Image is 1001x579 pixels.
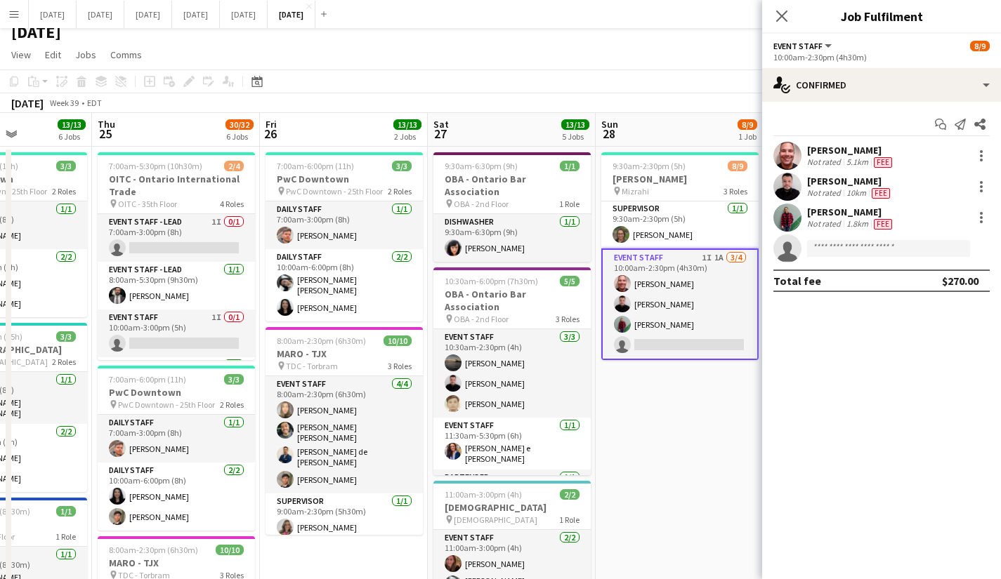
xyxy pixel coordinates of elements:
span: 7:00am-6:00pm (11h) [277,161,354,171]
div: 5 Jobs [562,131,589,142]
span: 1 Role [55,531,76,542]
span: 3 Roles [724,186,747,197]
app-card-role: Daily Staff1/17:00am-3:00pm (8h)[PERSON_NAME] [266,201,423,249]
span: 11:00am-3:00pm (4h) [445,489,522,500]
span: 2 Roles [220,399,244,410]
span: 10/10 [384,335,412,346]
button: [DATE] [77,1,124,28]
span: 10:30am-6:00pm (7h30m) [445,276,538,286]
span: 26 [263,126,277,142]
span: Event Staff [773,41,823,51]
app-card-role: Dishwasher1/19:30am-6:30pm (9h)[PERSON_NAME] [433,214,591,262]
span: 25 [96,126,115,142]
div: [PERSON_NAME] [807,144,895,157]
h3: OITC - Ontario International Trade [98,173,255,198]
h3: PwC Downtown [98,386,255,399]
app-job-card: 7:00am-6:00pm (11h)3/3PwC Downtown PwC Downtown - 25th Floor2 RolesDaily Staff1/17:00am-3:00pm (8... [98,366,255,531]
span: 2 Roles [52,186,76,197]
app-card-role: Daily Staff2/210:00am-6:00pm (8h)[PERSON_NAME] [PERSON_NAME][PERSON_NAME] [266,249,423,321]
span: 27 [431,126,449,142]
span: View [11,48,31,61]
div: [PERSON_NAME] [807,175,893,187]
div: 8:00am-2:30pm (6h30m)10/10MARO - TJX TDC - Torbram3 RolesEvent Staff4/48:00am-2:30pm (6h30m)[PERS... [266,327,423,535]
div: 9:30am-2:30pm (5h)8/9[PERSON_NAME] Mizrahi3 Roles[PERSON_NAME][PERSON_NAME]Supervisor1/19:30am-2:... [601,152,759,360]
span: Fee [874,157,892,168]
span: 10/10 [216,545,244,555]
span: OBA - 2nd Floor [454,314,509,324]
span: 3/3 [56,331,76,342]
span: Fri [266,118,277,131]
span: Fee [872,188,890,199]
div: 9:30am-6:30pm (9h)1/1OBA - Ontario Bar Association OBA - 2nd Floor1 RoleDishwasher1/19:30am-6:30p... [433,152,591,262]
a: Comms [105,46,148,64]
span: 8/9 [728,161,747,171]
span: 28 [599,126,618,142]
span: 2 Roles [52,357,76,367]
span: 1 Role [559,199,580,209]
app-card-role: Daily Staff1/17:00am-3:00pm (8h)[PERSON_NAME] [98,415,255,462]
div: 2 Jobs [394,131,421,142]
div: Confirmed [762,68,1001,102]
div: Not rated [807,187,844,199]
span: 13/13 [58,119,86,130]
span: 2/4 [224,161,244,171]
h3: [PERSON_NAME] [601,173,759,185]
app-card-role: Event Staff - Lead1/18:00am-5:30pm (9h30m)[PERSON_NAME] [98,262,255,310]
h3: [DEMOGRAPHIC_DATA] [433,501,591,514]
div: 1 Job [738,131,757,142]
div: 10:00am-2:30pm (4h30m) [773,52,990,62]
span: PwC Downtown - 25th Floor [286,186,383,197]
span: 13/13 [561,119,589,130]
h3: MARO - TJX [266,347,423,360]
div: Total fee [773,274,821,288]
h3: OBA - Ontario Bar Association [433,173,591,198]
span: 2 Roles [388,186,412,197]
div: 7:00am-5:30pm (10h30m)2/4OITC - Ontario International Trade OITC - 35th Floor4 RolesEvent Staff -... [98,152,255,360]
span: OBA - 2nd Floor [454,199,509,209]
h1: [DATE] [11,22,61,43]
h3: PwC Downtown [266,173,423,185]
app-card-role: Supervisor1/19:30am-2:30pm (5h)[PERSON_NAME] [601,201,759,248]
div: Crew has different fees then in role [869,187,893,199]
div: 10km [844,187,869,199]
app-card-role: Event Staff1/1 [98,357,255,405]
span: Jobs [75,48,96,61]
span: Comms [110,48,142,61]
a: Edit [39,46,67,64]
app-card-role: Event Staff - Lead1I0/17:00am-3:00pm (8h) [98,214,255,262]
div: 6 Jobs [226,131,253,142]
div: 6 Jobs [58,131,85,142]
button: [DATE] [172,1,220,28]
span: 1/1 [560,161,580,171]
app-job-card: 10:30am-6:00pm (7h30m)5/5OBA - Ontario Bar Association OBA - 2nd Floor3 RolesEvent Staff3/310:30a... [433,267,591,475]
span: 3/3 [392,161,412,171]
span: Week 39 [46,98,81,108]
div: Crew has different fees then in role [871,218,895,229]
app-job-card: 7:00am-6:00pm (11h)3/3PwC Downtown PwC Downtown - 25th Floor2 RolesDaily Staff1/17:00am-3:00pm (8... [266,152,423,321]
button: [DATE] [268,1,315,28]
span: 8:00am-2:30pm (6h30m) [277,335,366,346]
span: 30/32 [225,119,254,130]
app-card-role: Supervisor1/19:00am-2:30pm (5h30m)[PERSON_NAME] [266,493,423,541]
a: Jobs [70,46,102,64]
div: $270.00 [942,274,979,288]
div: Crew has different fees then in role [871,157,895,168]
span: 7:00am-5:30pm (10h30m) [109,161,202,171]
div: [DATE] [11,96,44,110]
h3: Job Fulfilment [762,7,1001,25]
app-card-role: Event Staff1I1A3/410:00am-2:30pm (4h30m)[PERSON_NAME][PERSON_NAME][PERSON_NAME] [601,248,759,360]
h3: MARO - TJX [98,557,255,569]
button: Event Staff [773,41,834,51]
span: PwC Downtown - 25th Floor [118,399,215,410]
h3: OBA - Ontario Bar Association [433,288,591,313]
div: EDT [87,98,102,108]
span: 8:00am-2:30pm (6h30m) [109,545,198,555]
div: Not rated [807,218,844,229]
div: 5.1km [844,157,871,168]
span: 1/1 [56,506,76,517]
span: 3/3 [56,161,76,171]
span: 8/9 [970,41,990,51]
